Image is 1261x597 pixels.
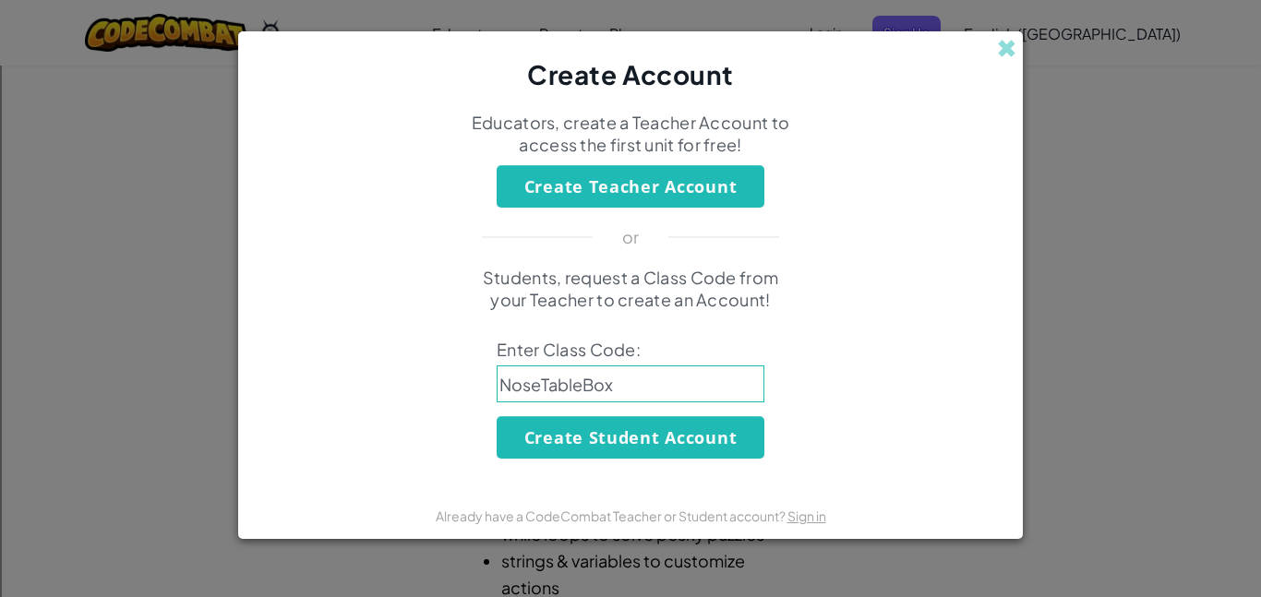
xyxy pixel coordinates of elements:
p: or [622,226,640,248]
div: Options [7,110,1254,126]
div: Delete [7,93,1254,110]
div: Sign out [7,126,1254,143]
span: Enter Class Code: [497,339,764,361]
button: Create Teacher Account [497,165,764,208]
p: Educators, create a Teacher Account to access the first unit for free! [469,112,792,156]
p: Students, request a Class Code from your Teacher to create an Account! [469,267,792,311]
div: Home [7,7,386,24]
input: Search outlines [7,24,171,43]
div: Move To ... [7,77,1254,93]
span: Already have a CodeCombat Teacher or Student account? [436,507,787,524]
a: Sign in [787,507,826,524]
div: Sort A > Z [7,43,1254,60]
button: Create Student Account [497,416,764,459]
span: Create Account [527,58,734,90]
div: Sort New > Old [7,60,1254,77]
